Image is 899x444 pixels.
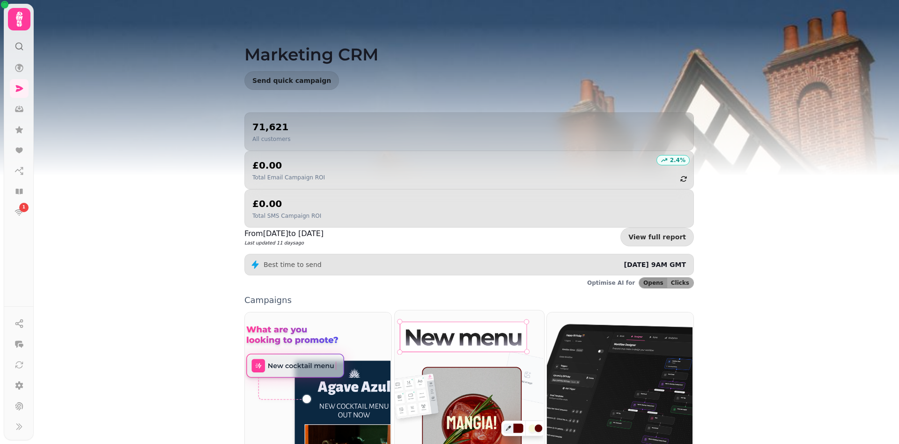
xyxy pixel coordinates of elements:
a: View full report [620,228,694,246]
p: From [DATE] to [DATE] [244,228,324,239]
button: refresh [676,171,692,187]
p: Campaigns [244,296,694,304]
span: [DATE] 9AM GMT [624,261,686,268]
h2: 71,621 [252,120,290,133]
h1: Marketing CRM [244,22,694,64]
p: Last updated 11 days ago [244,239,324,246]
p: Total Email Campaign ROI [252,174,325,181]
p: All customers [252,135,290,143]
p: Best time to send [264,260,322,269]
a: 1 [10,203,29,222]
button: Clicks [667,278,693,288]
span: Clicks [671,280,689,286]
span: Opens [643,280,663,286]
p: Total SMS Campaign ROI [252,212,321,220]
h2: £0.00 [252,197,321,210]
h2: £0.00 [252,159,325,172]
p: 2.4 % [670,156,685,164]
p: Optimise AI for [587,279,635,287]
button: Opens [639,278,667,288]
span: 1 [22,204,25,211]
span: Send quick campaign [252,77,331,84]
button: Send quick campaign [244,71,339,90]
